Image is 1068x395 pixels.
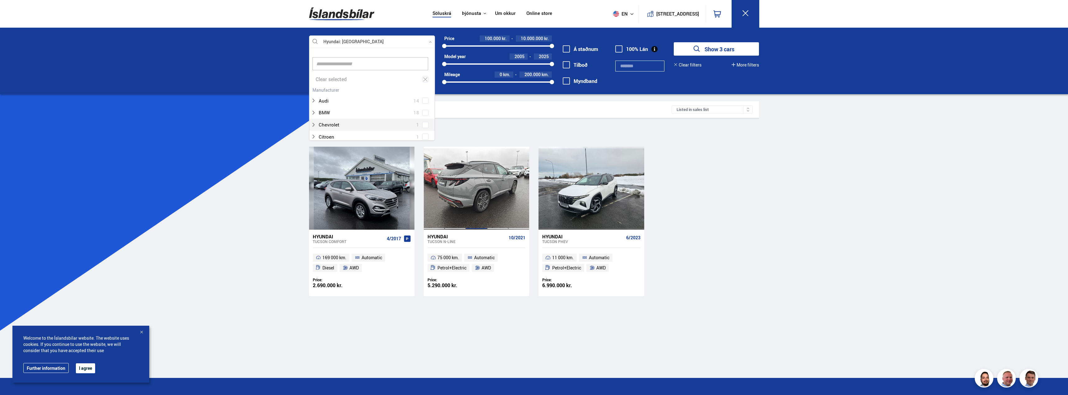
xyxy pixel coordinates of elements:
[1020,370,1039,388] img: FbJEzSuNWCJXmdc-.webp
[563,46,598,52] label: Á staðnum
[502,36,506,41] span: kr.
[539,230,644,296] a: Hyundai Tucson PHEV 6/2023 11 000 km. Automatic Petrol+Electric AWD Price: 6.990.000 kr.
[542,278,591,282] div: Price:
[349,264,359,272] span: AWD
[313,278,362,282] div: Price:
[416,120,419,129] span: 1
[998,370,1017,388] img: siFngHWaQ9KaOqBr.png
[309,4,374,24] img: G0Ugv5HjCgRt.svg
[500,71,502,77] span: 0
[315,106,672,113] div: Search results 3 cars
[462,11,481,16] button: Þjónusta
[611,11,626,17] span: en
[539,53,549,59] span: 2025
[444,36,454,41] div: Price
[542,234,623,239] div: Hyundai
[552,254,574,261] span: 11 000 km.
[5,2,24,21] button: Opna LiveChat spjallviðmót
[313,283,362,288] div: 2.690.000 kr.
[552,264,581,272] span: Petrol+Electric
[432,11,451,17] a: Söluskrá
[428,278,477,282] div: Price:
[313,234,384,239] div: Hyundai
[416,132,419,141] span: 1
[563,78,597,84] label: Myndband
[525,71,541,77] span: 200.000
[474,254,495,261] span: Automatic
[414,96,419,105] span: 14
[542,283,591,288] div: 6.990.000 kr.
[642,5,702,23] a: [STREET_ADDRESS]
[495,11,516,17] a: Um okkur
[428,283,477,288] div: 5.290.000 kr.
[414,108,419,117] span: 18
[322,264,334,272] span: Diesel
[485,35,501,41] span: 100.000
[437,254,459,261] span: 75 000 km.
[23,363,69,373] a: Further information
[542,239,623,244] div: Tucson PHEV
[76,363,95,373] button: I agree
[526,11,552,17] a: Online store
[674,62,701,67] button: Clear filters
[976,370,994,388] img: nhp88E3Fdnt1Opn2.png
[309,73,435,85] div: Clear selected
[672,105,753,114] div: Listed in sales list
[563,62,588,68] label: Tilboð
[503,72,510,77] span: km.
[509,235,525,240] span: 10/2021
[521,35,543,41] span: 10.000.000
[659,11,697,16] button: [STREET_ADDRESS]
[542,72,549,77] span: km.
[322,254,346,261] span: 169 000 km.
[437,264,466,272] span: Petrol+Electric
[544,36,549,41] span: kr.
[309,230,414,296] a: Hyundai Tucson COMFORT 4/2017 169 000 km. Automatic Diesel AWD Price: 2.690.000 kr.
[444,54,466,59] div: Model year
[313,239,384,244] div: Tucson COMFORT
[596,264,606,272] span: AWD
[615,46,648,52] label: 100% Lán
[613,11,619,17] img: svg+xml;base64,PHN2ZyB4bWxucz0iaHR0cDovL3d3dy53My5vcmcvMjAwMC9zdmciIHdpZHRoPSI1MTIiIGhlaWdodD0iNT...
[23,335,138,354] span: Welcome to the Íslandsbílar website. The website uses cookies. If you continue to use the website...
[674,42,759,56] button: Show 3 cars
[515,53,525,59] span: 2005
[424,230,529,296] a: Hyundai Tucson N-LINE 10/2021 75 000 km. Automatic Petrol+Electric AWD Price: 5.290.000 kr.
[387,236,401,241] span: 4/2017
[428,234,506,239] div: Hyundai
[626,235,640,240] span: 6/2023
[611,5,639,23] button: en
[428,239,506,244] div: Tucson N-LINE
[482,264,491,272] span: AWD
[589,254,609,261] span: Automatic
[362,254,382,261] span: Automatic
[444,72,460,77] div: Mileage
[732,62,759,67] button: More filters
